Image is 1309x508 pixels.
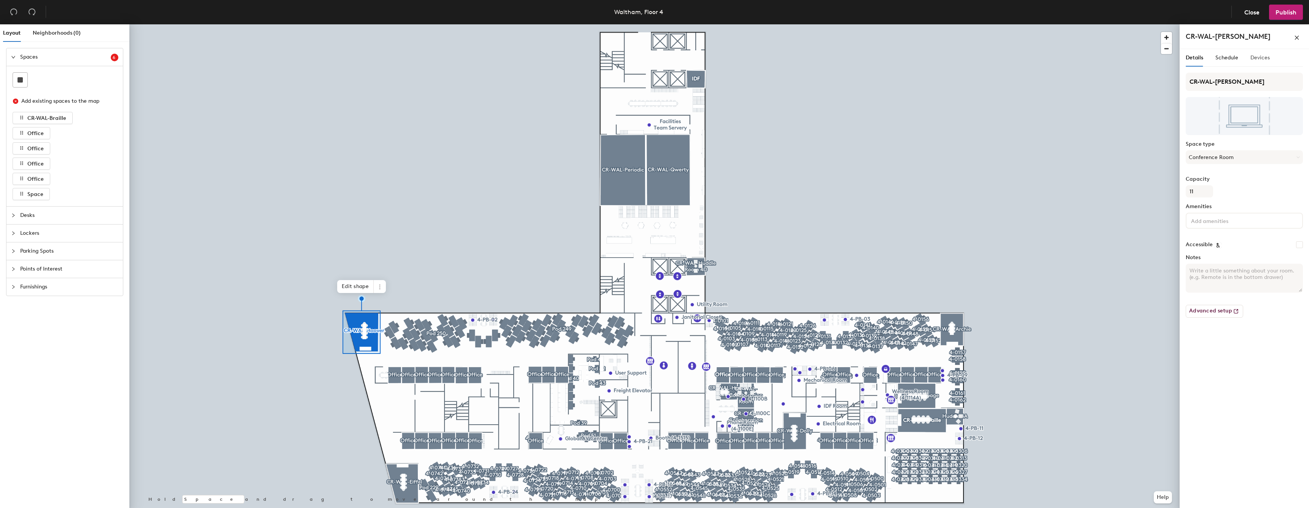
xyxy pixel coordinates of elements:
[1154,491,1172,503] button: Help
[11,285,16,289] span: collapsed
[11,267,16,271] span: collapsed
[27,191,43,197] span: Space
[24,5,40,20] button: Redo (⌘ + ⇧ + Z)
[33,30,81,36] span: Neighborhoods (0)
[1186,255,1303,261] label: Notes
[1238,5,1266,20] button: Close
[13,142,50,154] button: Office
[1186,305,1243,318] button: Advanced setup
[27,115,66,121] span: CR-WAL-Braille
[11,231,16,236] span: collapsed
[20,48,111,66] span: Spaces
[20,260,118,278] span: Points of Interest
[11,249,16,253] span: collapsed
[20,225,118,242] span: Lockers
[1186,176,1303,182] label: Capacity
[10,8,18,16] span: undo
[1294,35,1299,40] span: close
[27,130,44,137] span: Office
[20,207,118,224] span: Desks
[1190,216,1258,225] input: Add amenities
[1276,9,1296,16] span: Publish
[337,280,374,293] span: Edit shape
[13,158,50,170] button: Office
[3,30,21,36] span: Layout
[27,176,44,182] span: Office
[13,99,18,104] span: close-circle
[27,145,44,152] span: Office
[1186,32,1271,41] h4: CR-WAL-[PERSON_NAME]
[1186,242,1213,248] label: Accessible
[6,5,21,20] button: Undo (⌘ + Z)
[21,97,112,105] div: Add existing spaces to the map
[1244,9,1260,16] span: Close
[20,278,118,296] span: Furnishings
[20,242,118,260] span: Parking Spots
[11,213,16,218] span: collapsed
[614,7,663,17] div: Waltham, Floor 4
[13,127,50,139] button: Office
[27,161,44,167] span: Office
[1186,97,1303,135] img: The space named CR-WAL-Hoover
[1215,54,1238,61] span: Schedule
[13,173,50,185] button: Office
[11,55,16,59] span: expanded
[111,54,118,61] sup: 6
[1186,141,1303,147] label: Space type
[1186,54,1203,61] span: Details
[13,188,50,200] button: Space
[1186,204,1303,210] label: Amenities
[113,55,117,60] span: 6
[1186,150,1303,164] button: Conference Room
[1250,54,1270,61] span: Devices
[1269,5,1303,20] button: Publish
[13,112,73,124] button: CR-WAL-Braille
